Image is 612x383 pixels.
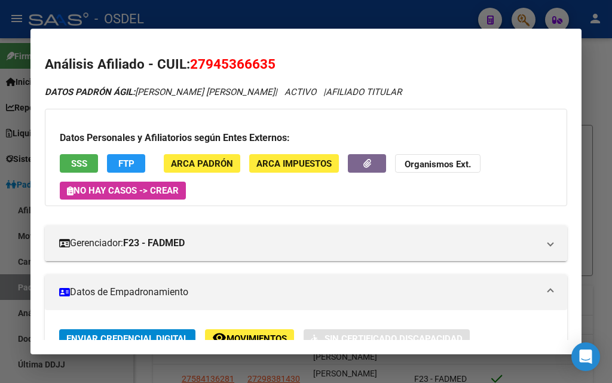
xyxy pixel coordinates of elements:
span: No hay casos -> Crear [67,185,179,196]
button: Organismos Ext. [395,154,481,173]
span: SSS [71,158,87,169]
strong: Organismos Ext. [405,159,471,170]
h3: Datos Personales y Afiliatorios según Entes Externos: [60,131,552,145]
button: Movimientos [205,329,294,348]
button: No hay casos -> Crear [60,182,186,200]
button: ARCA Padrón [164,154,240,173]
mat-panel-title: Datos de Empadronamiento [59,285,538,299]
button: FTP [107,154,145,173]
button: ARCA Impuestos [249,154,339,173]
mat-icon: remove_red_eye [212,330,227,345]
span: 27945366635 [190,56,276,72]
strong: F23 - FADMED [123,236,185,250]
span: FTP [118,158,134,169]
button: Enviar Credencial Digital [59,329,195,348]
span: Movimientos [227,333,287,344]
span: [PERSON_NAME] [PERSON_NAME] [45,87,275,97]
mat-expansion-panel-header: Datos de Empadronamiento [45,274,567,310]
button: Sin Certificado Discapacidad [304,329,470,348]
mat-expansion-panel-header: Gerenciador:F23 - FADMED [45,225,567,261]
h2: Análisis Afiliado - CUIL: [45,54,567,75]
button: SSS [60,154,98,173]
span: Sin Certificado Discapacidad [325,333,463,344]
mat-panel-title: Gerenciador: [59,236,538,250]
span: Enviar Credencial Digital [66,333,188,344]
i: | ACTIVO | [45,87,402,97]
span: ARCA Padrón [171,158,233,169]
div: Open Intercom Messenger [571,342,600,371]
span: AFILIADO TITULAR [326,87,402,97]
strong: DATOS PADRÓN ÁGIL: [45,87,135,97]
span: ARCA Impuestos [256,158,332,169]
